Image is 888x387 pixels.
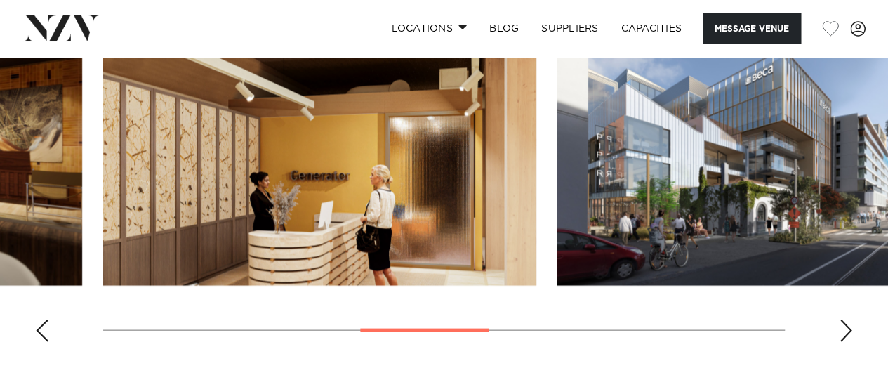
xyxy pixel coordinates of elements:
[703,13,801,44] button: Message Venue
[610,13,694,44] a: Capacities
[478,13,530,44] a: BLOG
[380,13,478,44] a: Locations
[530,13,609,44] a: SUPPLIERS
[22,15,99,41] img: nzv-logo.png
